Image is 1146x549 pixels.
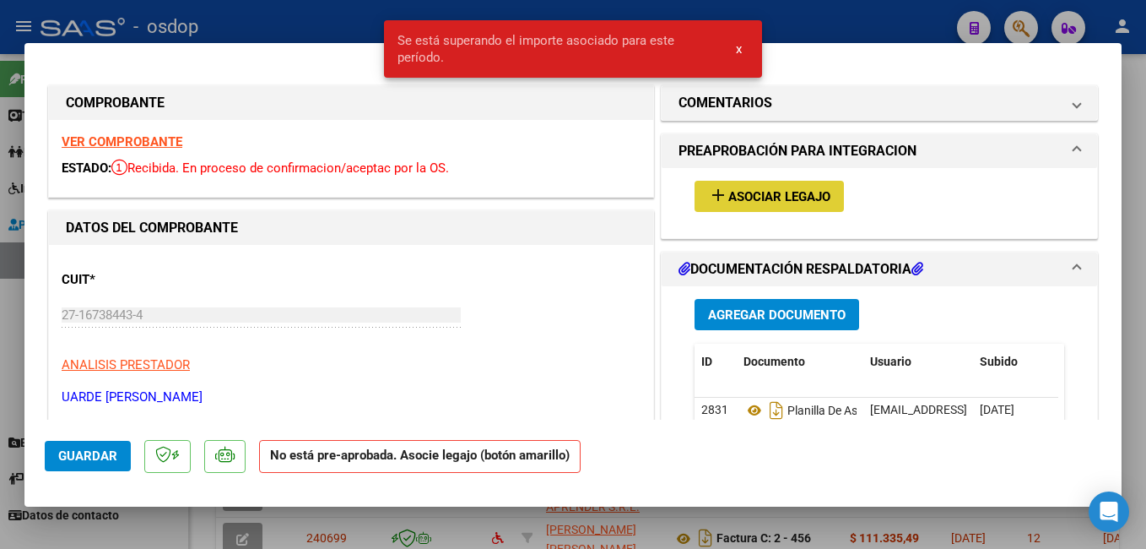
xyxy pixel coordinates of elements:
[743,404,898,417] span: Planilla De Asistencia
[870,355,911,368] span: Usuario
[695,299,859,330] button: Agregar Documento
[678,93,772,113] h1: COMENTARIOS
[736,41,742,57] span: x
[695,181,844,212] button: Asociar Legajo
[722,34,755,64] button: x
[259,440,581,473] strong: No está pre-aprobada. Asocie legajo (botón amarillo)
[66,95,165,111] strong: COMPROBANTE
[58,448,117,464] span: Guardar
[62,160,111,176] span: ESTADO:
[662,168,1097,238] div: PREAPROBACIÓN PARA INTEGRACION
[111,160,449,176] span: Recibida. En proceso de confirmacion/aceptac por la OS.
[62,357,190,372] span: ANALISIS PRESTADOR
[708,185,728,205] mat-icon: add
[973,344,1057,380] datatable-header-cell: Subido
[737,344,863,380] datatable-header-cell: Documento
[62,388,641,407] p: UARDE [PERSON_NAME]
[743,355,805,368] span: Documento
[66,220,238,236] strong: DATOS DEL COMPROBANTE
[863,344,973,380] datatable-header-cell: Usuario
[1057,344,1142,380] datatable-header-cell: Acción
[678,259,923,280] h1: DOCUMENTACIÓN RESPALDATORIA
[397,32,716,66] span: Se está superando el importe asociado para este período.
[662,253,1097,286] mat-expansion-panel-header: DOCUMENTACIÓN RESPALDATORIA
[62,134,182,149] a: VER COMPROBANTE
[45,441,131,471] button: Guardar
[701,403,728,416] span: 2831
[678,141,916,161] h1: PREAPROBACIÓN PARA INTEGRACION
[708,307,846,323] span: Agregar Documento
[1089,492,1129,532] div: Open Intercom Messenger
[765,397,787,424] i: Descargar documento
[662,134,1097,168] mat-expansion-panel-header: PREAPROBACIÓN PARA INTEGRACION
[695,344,737,380] datatable-header-cell: ID
[980,403,1014,416] span: [DATE]
[662,86,1097,120] mat-expansion-panel-header: COMENTARIOS
[980,355,1018,368] span: Subido
[701,355,712,368] span: ID
[728,189,830,204] span: Asociar Legajo
[62,270,235,290] p: CUIT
